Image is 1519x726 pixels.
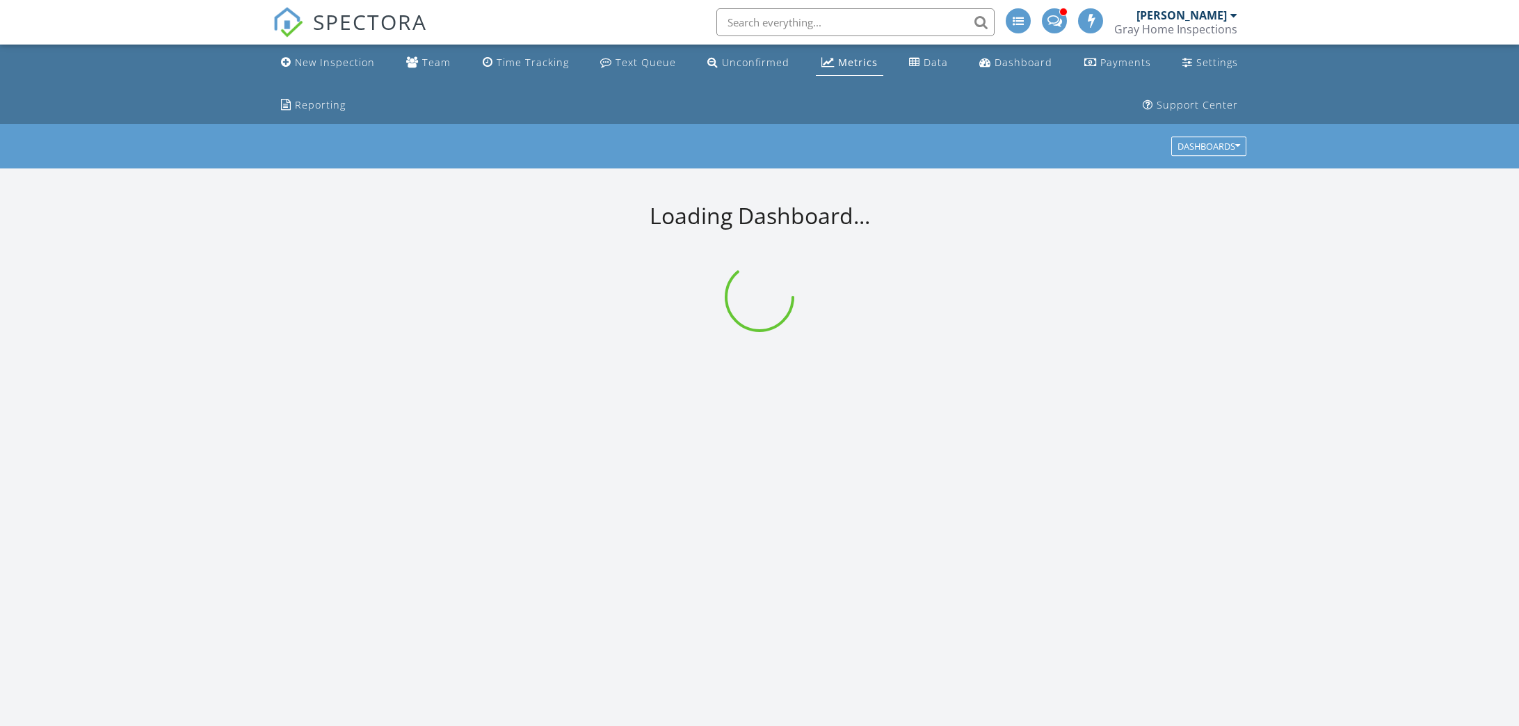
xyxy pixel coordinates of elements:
div: Time Tracking [497,56,569,69]
a: Text Queue [595,50,682,76]
div: Reporting [295,98,346,111]
a: Dashboard [974,50,1058,76]
a: SPECTORA [273,19,427,48]
button: Dashboards [1171,137,1246,157]
a: Metrics [816,50,883,76]
a: Reporting [275,93,351,118]
a: Data [903,50,954,76]
div: Text Queue [616,56,676,69]
div: Dashboard [995,56,1052,69]
a: Time Tracking [477,50,574,76]
a: Support Center [1137,93,1244,118]
div: Metrics [838,56,878,69]
div: [PERSON_NAME] [1136,8,1227,22]
div: Payments [1100,56,1151,69]
div: Team [422,56,451,69]
input: Search everything... [716,8,995,36]
a: Team [401,50,456,76]
span: SPECTORA [313,7,427,36]
img: The Best Home Inspection Software - Spectora [273,7,303,38]
a: Payments [1079,50,1157,76]
div: Settings [1196,56,1238,69]
div: Support Center [1157,98,1238,111]
div: Gray Home Inspections [1114,22,1237,36]
div: Dashboards [1178,142,1240,152]
div: New Inspection [295,56,375,69]
div: Unconfirmed [722,56,789,69]
a: New Inspection [275,50,380,76]
a: Settings [1177,50,1244,76]
div: Data [924,56,948,69]
a: Unconfirmed [702,50,795,76]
